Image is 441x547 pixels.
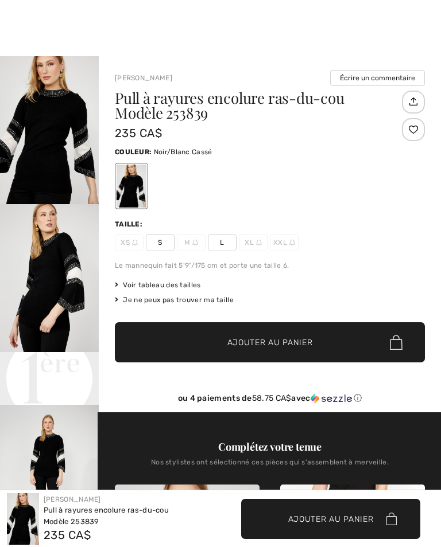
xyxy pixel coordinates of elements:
div: ou 4 paiements de58.75 CA$avecSezzle Cliquez pour en savoir plus sur Sezzle [115,393,425,408]
div: ou 4 paiements de avec [115,393,425,404]
span: XL [239,234,268,251]
div: Complétez votre tenue [115,440,425,454]
img: Bag.svg [390,335,403,350]
div: Nos stylistes ont sélectionné ces pièces qui s'assemblent à merveille. [115,458,425,475]
span: Noir/Blanc Cassé [154,148,212,156]
span: L [208,234,237,251]
div: Pull à rayures encolure ras-du-cou Modèle 253839 [44,505,214,527]
button: Ajouter au panier [115,322,425,362]
img: ring-m.svg [256,240,262,245]
img: Partagez [404,92,423,111]
div: Noir/Blanc Cassé [117,165,146,208]
img: ring-m.svg [132,240,138,245]
div: Je ne peux pas trouver ma taille [115,295,425,305]
img: Sezzle [311,393,352,404]
span: Couleur: [115,148,152,156]
span: 235 CA$ [115,126,162,140]
div: Taille: [115,219,145,229]
img: ring-m.svg [289,240,295,245]
span: Ajouter au panier [288,513,374,525]
a: [PERSON_NAME] [115,74,172,82]
span: 58.75 CA$ [252,393,292,403]
span: S [146,234,175,251]
span: M [177,234,206,251]
span: Ajouter au panier [227,337,313,349]
span: Voir tableau des tailles [115,280,201,290]
button: Écrire un commentaire [330,70,425,86]
img: ring-m.svg [192,240,198,245]
span: XS [115,234,144,251]
h1: Pull à rayures encolure ras-du-cou Modèle 253839 [115,91,399,120]
span: XXL [270,234,299,251]
div: Le mannequin fait 5'9"/175 cm et porte une taille 6. [115,260,425,271]
span: 235 CA$ [44,528,91,542]
button: Ajouter au panier [241,499,420,539]
img: Pull &agrave; Rayures Encolure Ras-du-cou mod&egrave;le 253839 [7,493,39,545]
a: [PERSON_NAME] [44,495,101,503]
